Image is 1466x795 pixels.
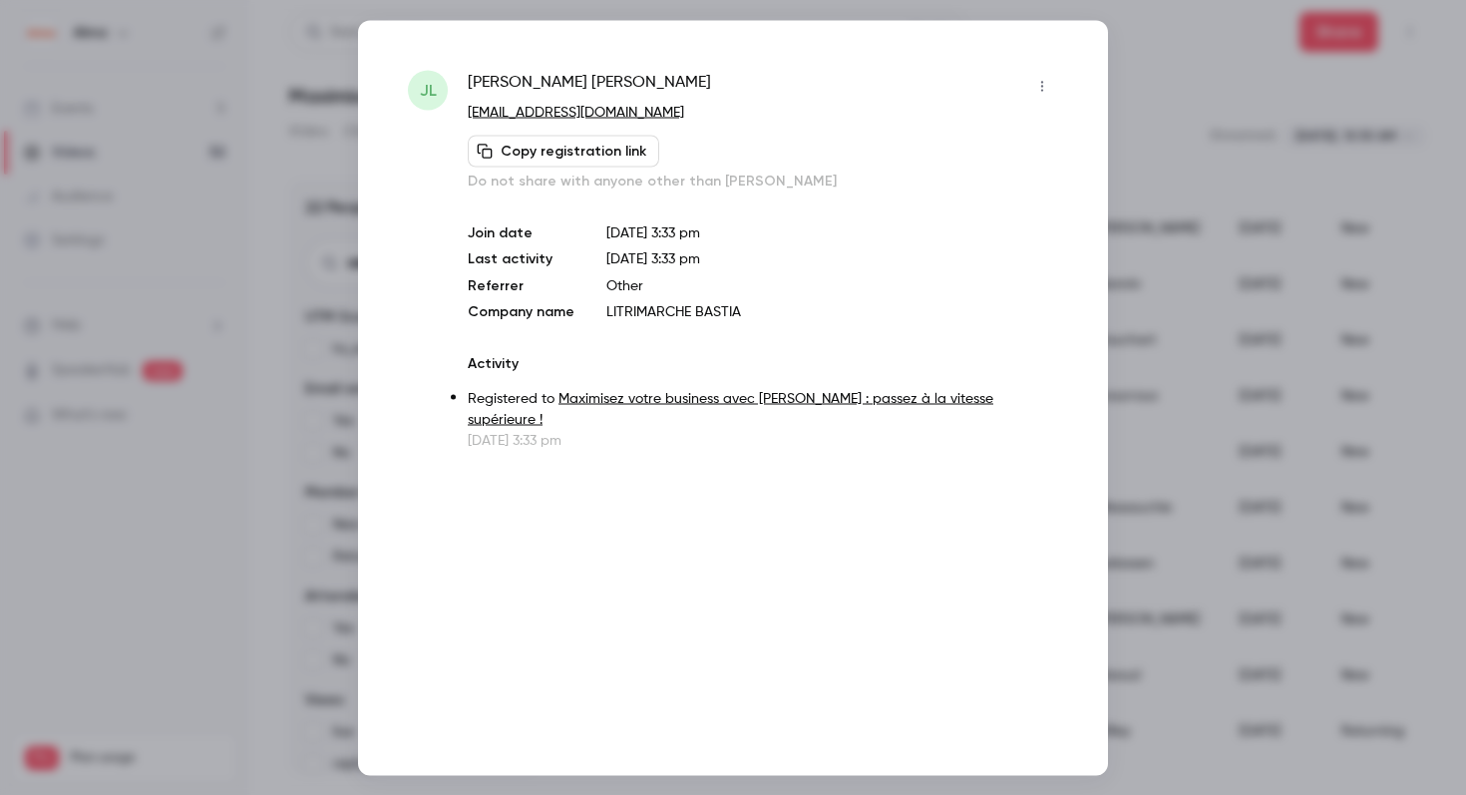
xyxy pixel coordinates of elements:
[468,430,1058,450] p: [DATE] 3:33 pm
[606,301,1058,321] p: LITRIMARCHE BASTIA
[468,135,659,167] button: Copy registration link
[468,275,574,295] p: Referrer
[468,171,1058,191] p: Do not share with anyone other than [PERSON_NAME]
[606,251,700,265] span: [DATE] 3:33 pm
[468,353,1058,373] p: Activity
[468,391,993,426] a: Maximisez votre business avec [PERSON_NAME] : passez à la vitesse supérieure !
[468,105,684,119] a: [EMAIL_ADDRESS][DOMAIN_NAME]
[468,388,1058,430] p: Registered to
[468,70,711,102] span: [PERSON_NAME] [PERSON_NAME]
[420,78,437,102] span: JL
[468,222,574,242] p: Join date
[468,248,574,269] p: Last activity
[606,275,1058,295] p: Other
[468,301,574,321] p: Company name
[606,222,1058,242] p: [DATE] 3:33 pm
